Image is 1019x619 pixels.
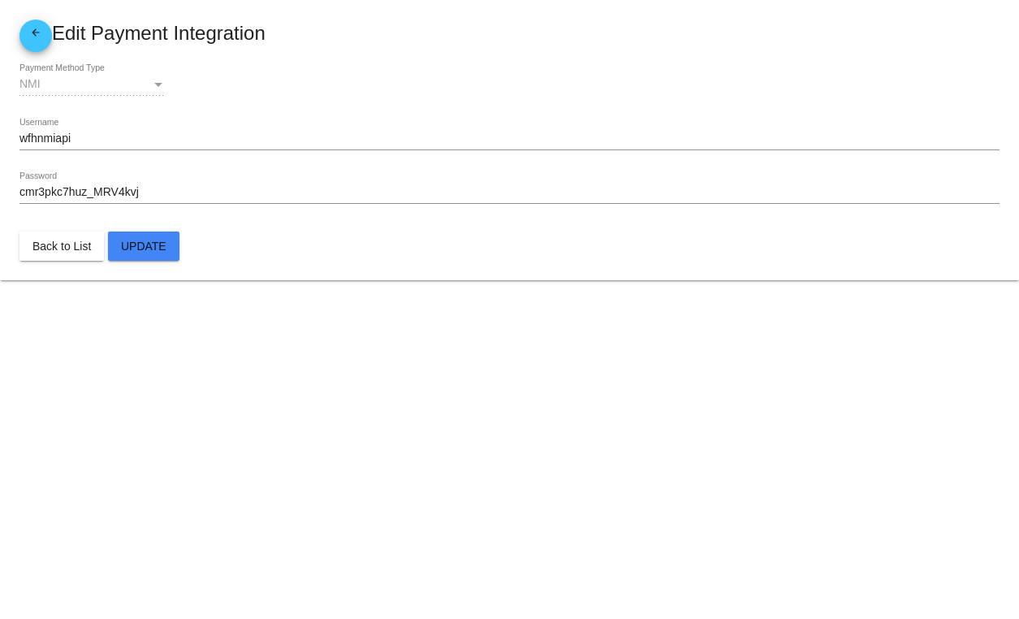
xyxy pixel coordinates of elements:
mat-card-title: Edit Payment Integration [19,19,1000,52]
span: NMI [19,77,41,90]
input: Password [19,186,1000,199]
input: Username [19,132,1000,145]
mat-icon: arrow_back [26,27,45,46]
button: Update [108,232,179,261]
span: Update [121,240,166,253]
button: Back to List [19,232,104,261]
span: Back to List [32,240,91,253]
mat-select: Payment Method Type [19,78,166,91]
